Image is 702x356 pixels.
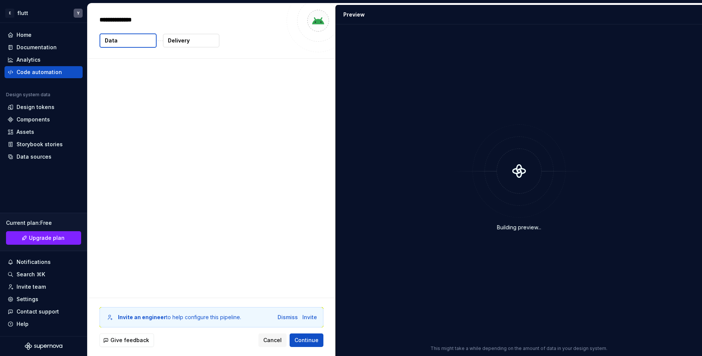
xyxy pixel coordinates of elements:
span: Upgrade plan [29,234,65,242]
button: Give feedback [100,333,154,347]
button: Help [5,318,83,330]
div: Design tokens [17,103,54,111]
div: Settings [17,295,38,303]
div: Search ⌘K [17,271,45,278]
button: EfluttY [2,5,86,21]
span: Cancel [263,336,282,344]
a: Analytics [5,54,83,66]
div: flutt [17,9,28,17]
div: Building preview... [497,224,541,231]
div: Code automation [17,68,62,76]
a: Components [5,114,83,126]
div: Home [17,31,32,39]
span: Continue [294,336,319,344]
span: Give feedback [110,336,149,344]
a: Documentation [5,41,83,53]
button: Invite [302,314,317,321]
div: Analytics [17,56,41,64]
div: Assets [17,128,34,136]
div: Preview [343,11,365,18]
div: Storybook stories [17,141,63,148]
a: Assets [5,126,83,138]
button: Cancel [258,333,287,347]
button: Dismiss [278,314,298,321]
a: Settings [5,293,83,305]
p: Delivery [168,37,190,44]
button: Notifications [5,256,83,268]
a: Storybook stories [5,138,83,150]
div: Data sources [17,153,51,161]
b: Invite an engineer [118,314,166,320]
div: Notifications [17,258,51,266]
button: Upgrade plan [6,231,81,245]
a: Design tokens [5,101,83,113]
p: This might take a while depending on the amount of data in your design system. [430,345,607,351]
a: Code automation [5,66,83,78]
div: Current plan : Free [6,219,81,227]
a: Invite team [5,281,83,293]
div: Help [17,320,29,328]
div: Design system data [6,92,50,98]
button: Contact support [5,306,83,318]
div: Y [77,10,80,16]
div: Documentation [17,44,57,51]
div: E [5,9,14,18]
a: Home [5,29,83,41]
button: Continue [290,333,323,347]
svg: Supernova Logo [25,342,62,350]
a: Data sources [5,151,83,163]
div: Components [17,116,50,123]
button: Search ⌘K [5,268,83,280]
p: Data [105,37,118,44]
div: Contact support [17,308,59,315]
button: Data [100,33,157,48]
button: Delivery [163,34,219,47]
div: to help configure this pipeline. [118,314,241,321]
div: Invite team [17,283,46,291]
